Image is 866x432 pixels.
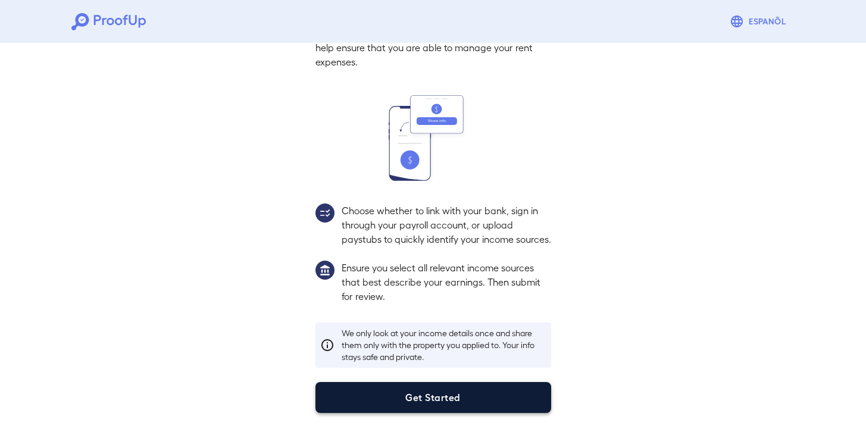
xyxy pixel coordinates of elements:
p: We only look at your income details once and share them only with the property you applied to. Yo... [342,327,546,363]
button: Espanõl [725,10,795,33]
p: In this step, you'll share your income sources with us to help ensure that you are able to manage... [315,26,551,69]
img: group2.svg [315,204,334,223]
p: Ensure you select all relevant income sources that best describe your earnings. Then submit for r... [342,261,551,303]
button: Get Started [315,382,551,413]
p: Choose whether to link with your bank, sign in through your payroll account, or upload paystubs t... [342,204,551,246]
img: group1.svg [315,261,334,280]
img: transfer_money.svg [389,95,478,181]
